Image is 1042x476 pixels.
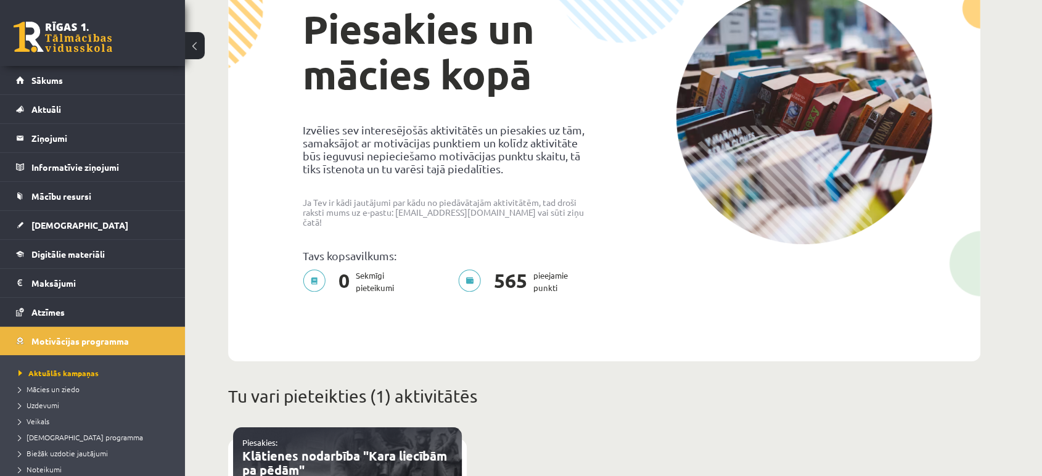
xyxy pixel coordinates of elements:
[16,211,170,239] a: [DEMOGRAPHIC_DATA]
[332,269,356,294] span: 0
[18,416,49,426] span: Veikals
[31,104,61,115] span: Aktuāli
[303,197,595,227] p: Ja Tev ir kādi jautājumi par kādu no piedāvātajām aktivitātēm, tad droši raksti mums uz e-pastu: ...
[31,306,65,318] span: Atzīmes
[14,22,112,52] a: Rīgas 1. Tālmācības vidusskola
[228,384,980,409] p: Tu vari pieteikties (1) aktivitātēs
[18,464,173,475] a: Noteikumi
[488,269,533,294] span: 565
[242,437,277,448] a: Piesakies:
[16,298,170,326] a: Atzīmes
[18,368,99,378] span: Aktuālās kampaņas
[18,400,59,410] span: Uzdevumi
[18,432,143,442] span: [DEMOGRAPHIC_DATA] programma
[458,269,575,294] p: pieejamie punkti
[16,327,170,355] a: Motivācijas programma
[18,400,173,411] a: Uzdevumi
[303,249,595,262] p: Tavs kopsavilkums:
[31,191,91,202] span: Mācību resursi
[16,182,170,210] a: Mācību resursi
[18,416,173,427] a: Veikals
[18,367,173,379] a: Aktuālās kampaņas
[18,384,173,395] a: Mācies un ziedo
[16,95,170,123] a: Aktuāli
[31,153,170,181] legend: Informatīvie ziņojumi
[16,269,170,297] a: Maksājumi
[31,220,128,231] span: [DEMOGRAPHIC_DATA]
[16,66,170,94] a: Sākums
[31,75,63,86] span: Sākums
[31,269,170,297] legend: Maksājumi
[303,123,595,175] p: Izvēlies sev interesējošās aktivitātēs un piesakies uz tām, samaksājot ar motivācijas punktiem un...
[18,384,80,394] span: Mācies un ziedo
[31,124,170,152] legend: Ziņojumi
[18,432,173,443] a: [DEMOGRAPHIC_DATA] programma
[18,448,173,459] a: Biežāk uzdotie jautājumi
[16,124,170,152] a: Ziņojumi
[18,464,62,474] span: Noteikumi
[31,335,129,347] span: Motivācijas programma
[16,240,170,268] a: Digitālie materiāli
[303,269,401,294] p: Sekmīgi pieteikumi
[18,448,108,458] span: Biežāk uzdotie jautājumi
[16,153,170,181] a: Informatīvie ziņojumi
[31,248,105,260] span: Digitālie materiāli
[303,6,595,97] h1: Piesakies un mācies kopā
